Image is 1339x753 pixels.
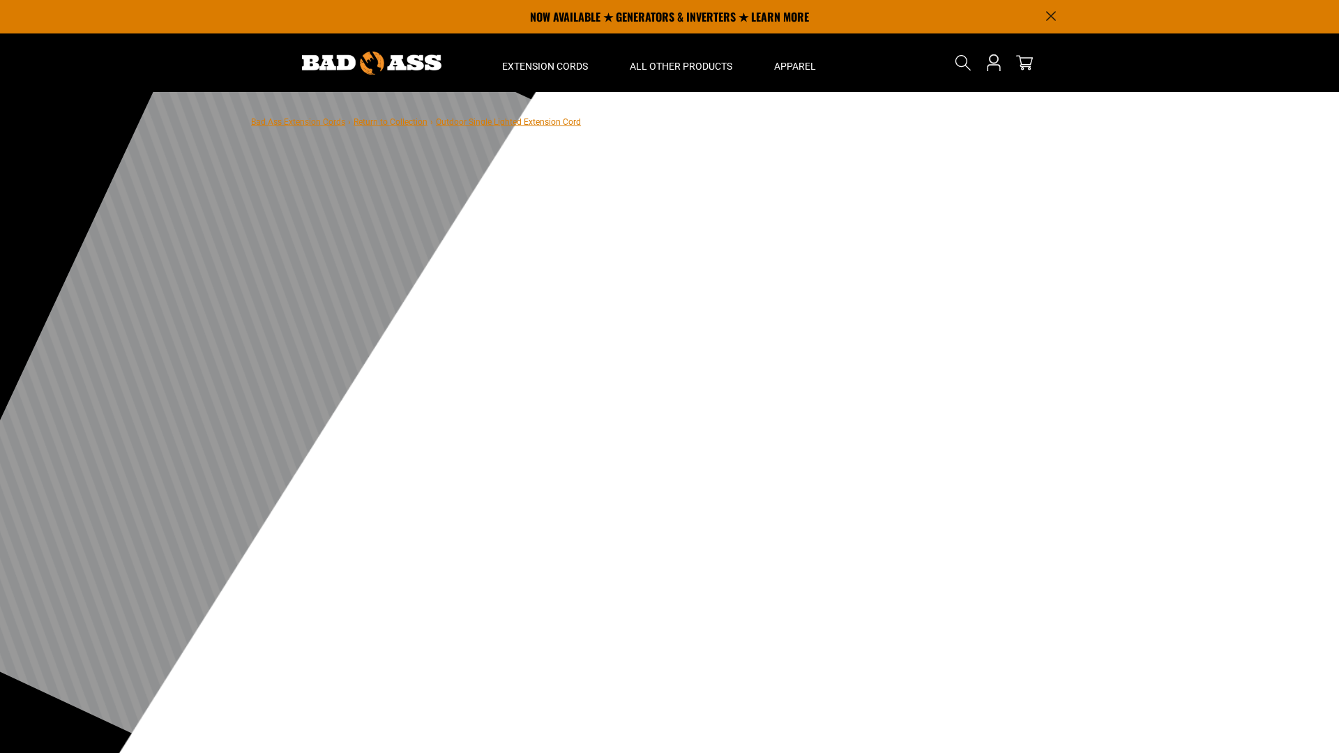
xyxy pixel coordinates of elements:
span: Extension Cords [502,60,588,73]
a: Return to Collection [354,117,428,127]
span: › [430,117,433,127]
img: Bad Ass Extension Cords [302,52,441,75]
summary: Apparel [753,33,837,92]
a: Bad Ass Extension Cords [251,117,345,127]
span: › [348,117,351,127]
summary: Search [952,52,974,74]
span: Outdoor Single Lighted Extension Cord [436,117,581,127]
span: All Other Products [630,60,732,73]
summary: All Other Products [609,33,753,92]
nav: breadcrumbs [251,113,581,130]
summary: Extension Cords [481,33,609,92]
span: Apparel [774,60,816,73]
